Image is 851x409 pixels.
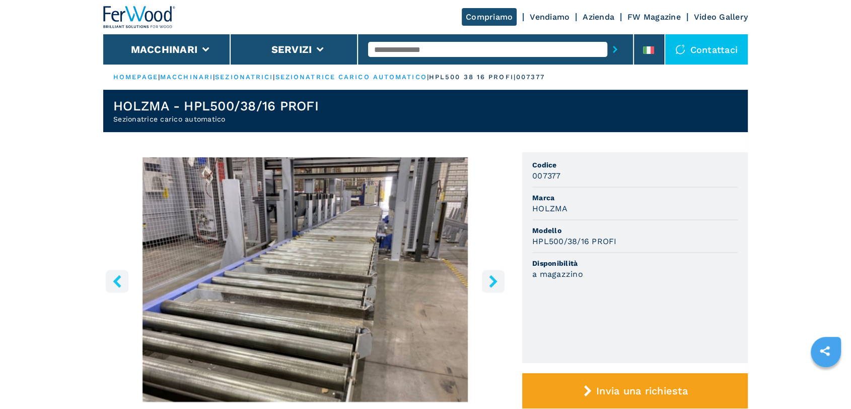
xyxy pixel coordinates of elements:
[583,12,614,22] a: Azienda
[812,338,837,364] a: sharethis
[462,8,517,26] a: Compriamo
[427,73,429,81] span: |
[429,73,516,82] p: hpl500 38 16 profi |
[607,38,623,61] button: submit-button
[675,44,685,54] img: Contattaci
[103,157,507,402] img: Sezionatrice carico automatico HOLZMA HPL500/38/16 PROFI
[532,258,738,268] span: Disponibilità
[516,73,545,82] p: 007377
[106,270,128,293] button: left-button
[482,270,505,293] button: right-button
[627,12,681,22] a: FW Magazine
[158,73,160,81] span: |
[532,160,738,170] span: Codice
[665,34,748,65] div: Contattaci
[113,98,319,114] h1: HOLZMA - HPL500/38/16 PROFI
[160,73,213,81] a: macchinari
[215,73,273,81] a: sezionatrici
[103,157,507,402] div: Go to Slide 8
[532,193,738,203] span: Marca
[113,114,319,124] h2: Sezionatrice carico automatico
[273,73,275,81] span: |
[532,236,617,247] h3: HPL500/38/16 PROFI
[596,385,688,397] span: Invia una richiesta
[694,12,748,22] a: Video Gallery
[275,73,427,81] a: sezionatrice carico automatico
[113,73,158,81] a: HOMEPAGE
[532,268,583,280] h3: a magazzino
[808,364,843,401] iframe: Chat
[532,225,738,236] span: Modello
[530,12,570,22] a: Vendiamo
[213,73,215,81] span: |
[131,43,198,55] button: Macchinari
[271,43,312,55] button: Servizi
[522,373,748,408] button: Invia una richiesta
[103,6,176,28] img: Ferwood
[532,170,561,182] h3: 007377
[532,203,568,214] h3: HOLZMA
